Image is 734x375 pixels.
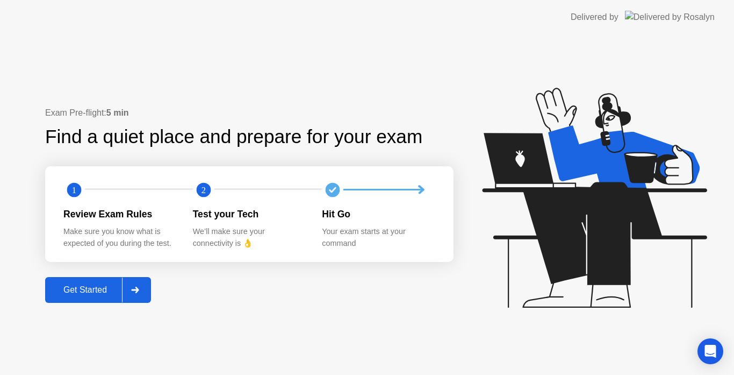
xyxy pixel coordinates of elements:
[697,338,723,364] div: Open Intercom Messenger
[202,185,206,195] text: 2
[571,11,618,24] div: Delivered by
[193,226,305,249] div: We’ll make sure your connectivity is 👌
[63,226,176,249] div: Make sure you know what is expected of you during the test.
[193,207,305,221] div: Test your Tech
[72,185,76,195] text: 1
[106,108,129,117] b: 5 min
[45,277,151,303] button: Get Started
[322,207,434,221] div: Hit Go
[625,11,715,23] img: Delivered by Rosalyn
[45,107,454,119] div: Exam Pre-flight:
[63,207,176,221] div: Review Exam Rules
[48,285,122,295] div: Get Started
[322,226,434,249] div: Your exam starts at your command
[45,123,424,151] div: Find a quiet place and prepare for your exam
